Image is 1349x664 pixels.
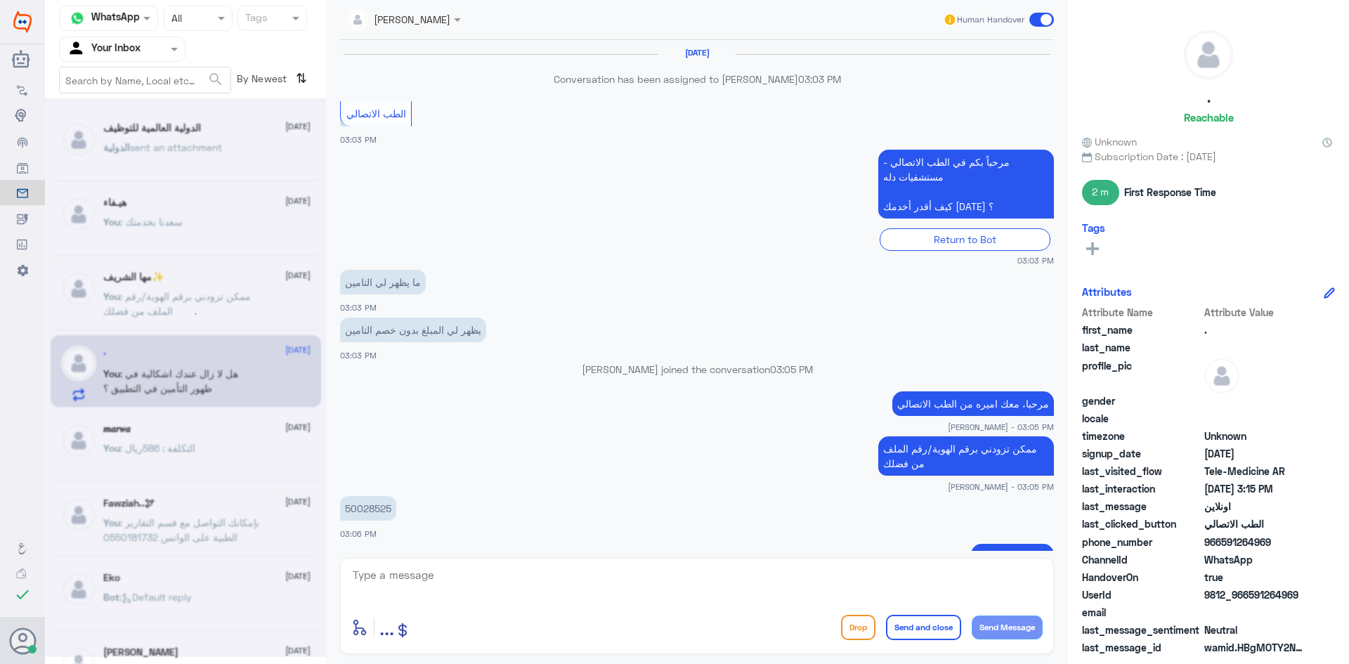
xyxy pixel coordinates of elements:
[658,48,736,58] h6: [DATE]
[878,436,1054,476] p: 13/10/2025, 3:05 PM
[1207,90,1211,106] h5: .
[1082,587,1201,602] span: UserId
[1082,340,1201,355] span: last_name
[1204,411,1306,426] span: null
[1082,535,1201,549] span: phone_number
[1204,499,1306,514] span: اونلاين
[948,421,1054,433] span: [PERSON_NAME] - 03:05 PM
[174,301,198,326] div: loading...
[1184,111,1234,124] h6: Reachable
[207,71,224,88] span: search
[340,303,377,312] span: 03:03 PM
[1082,640,1201,655] span: last_message_id
[971,544,1054,568] p: 13/10/2025, 3:07 PM
[1082,464,1201,479] span: last_visited_flow
[1204,623,1306,637] span: 0
[957,13,1024,26] span: Human Handover
[1204,481,1306,496] span: 2025-10-13T12:15:19.466Z
[1204,429,1306,443] span: Unknown
[67,39,88,60] img: yourInbox.svg
[1082,134,1137,149] span: Unknown
[1082,285,1132,298] h6: Attributes
[14,586,31,603] i: check
[770,363,813,375] span: 03:05 PM
[1204,640,1306,655] span: wamid.HBgMOTY2NTkxMjY0OTY5FQIAEhgUM0EzQ0Q5NjNGRDNEQTI4QUM4QTUA
[1082,323,1201,337] span: first_name
[340,270,426,294] p: 13/10/2025, 3:03 PM
[948,481,1054,493] span: [PERSON_NAME] - 03:05 PM
[1082,605,1201,620] span: email
[1204,358,1239,393] img: defaultAdmin.png
[379,611,394,643] button: ...
[798,73,841,85] span: 03:03 PM
[1082,446,1201,461] span: signup_date
[60,67,230,93] input: Search by Name, Local etc…
[1082,358,1201,391] span: profile_pic
[340,351,377,360] span: 03:03 PM
[340,529,377,538] span: 03:06 PM
[1204,393,1306,408] span: null
[1082,305,1201,320] span: Attribute Name
[9,627,36,654] button: Avatar
[880,228,1050,250] div: Return to Bot
[1185,31,1232,79] img: defaultAdmin.png
[1082,221,1105,234] h6: Tags
[1204,570,1306,585] span: true
[1082,149,1335,164] span: Subscription Date : [DATE]
[296,67,307,90] i: ⇅
[67,8,88,29] img: whatsapp.png
[340,362,1054,377] p: [PERSON_NAME] joined the conversation
[1082,570,1201,585] span: HandoverOn
[1082,552,1201,567] span: ChannelId
[1082,499,1201,514] span: last_message
[379,614,394,639] span: ...
[841,615,875,640] button: Drop
[1082,481,1201,496] span: last_interaction
[1204,605,1306,620] span: null
[1204,516,1306,531] span: الطب الاتصالي
[13,11,32,33] img: Widebot Logo
[1204,464,1306,479] span: Tele-Medicine AR
[1082,393,1201,408] span: gender
[346,108,406,119] span: الطب الاتصالي
[1204,587,1306,602] span: 9812_966591264969
[972,616,1043,639] button: Send Message
[340,496,396,521] p: 13/10/2025, 3:06 PM
[1017,254,1054,266] span: 03:03 PM
[243,10,268,28] div: Tags
[1204,323,1306,337] span: .
[886,615,961,640] button: Send and close
[1082,623,1201,637] span: last_message_sentiment
[878,150,1054,219] p: 13/10/2025, 3:03 PM
[1204,552,1306,567] span: 2
[1082,180,1119,205] span: 2 m
[340,318,486,342] p: 13/10/2025, 3:03 PM
[1082,516,1201,531] span: last_clicked_button
[1124,185,1216,200] span: First Response Time
[1082,411,1201,426] span: locale
[340,135,377,144] span: 03:03 PM
[231,67,290,95] span: By Newest
[207,68,224,91] button: search
[1082,429,1201,443] span: timezone
[340,72,1054,86] p: Conversation has been assigned to [PERSON_NAME]
[1204,446,1306,461] span: 2025-10-13T12:02:41.684Z
[892,391,1054,416] p: 13/10/2025, 3:05 PM
[1204,535,1306,549] span: 966591264969
[1204,305,1306,320] span: Attribute Value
